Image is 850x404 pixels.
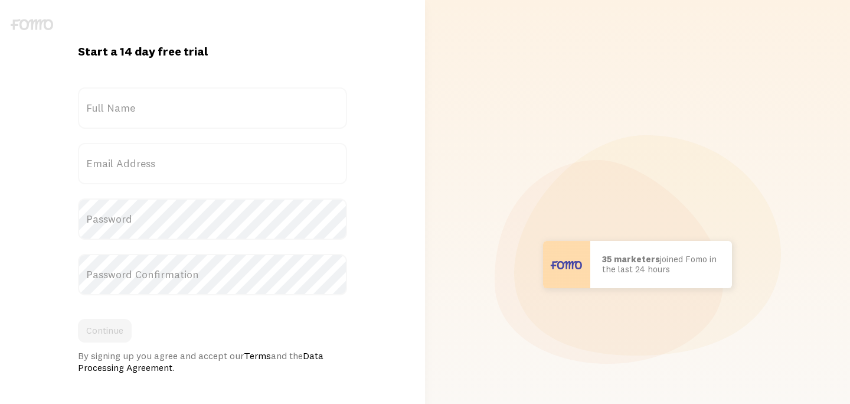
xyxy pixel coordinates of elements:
[78,350,323,373] a: Data Processing Agreement
[78,350,347,373] div: By signing up you agree and accept our and the .
[78,87,347,129] label: Full Name
[78,254,347,295] label: Password Confirmation
[244,350,271,361] a: Terms
[78,143,347,184] label: Email Address
[78,44,347,59] h1: Start a 14 day free trial
[78,198,347,240] label: Password
[602,255,720,274] p: joined Fomo in the last 24 hours
[543,241,590,288] img: User avatar
[602,253,660,265] b: 35 marketers
[11,19,53,30] img: fomo-logo-gray-b99e0e8ada9f9040e2984d0d95b3b12da0074ffd48d1e5cb62ac37fc77b0b268.svg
